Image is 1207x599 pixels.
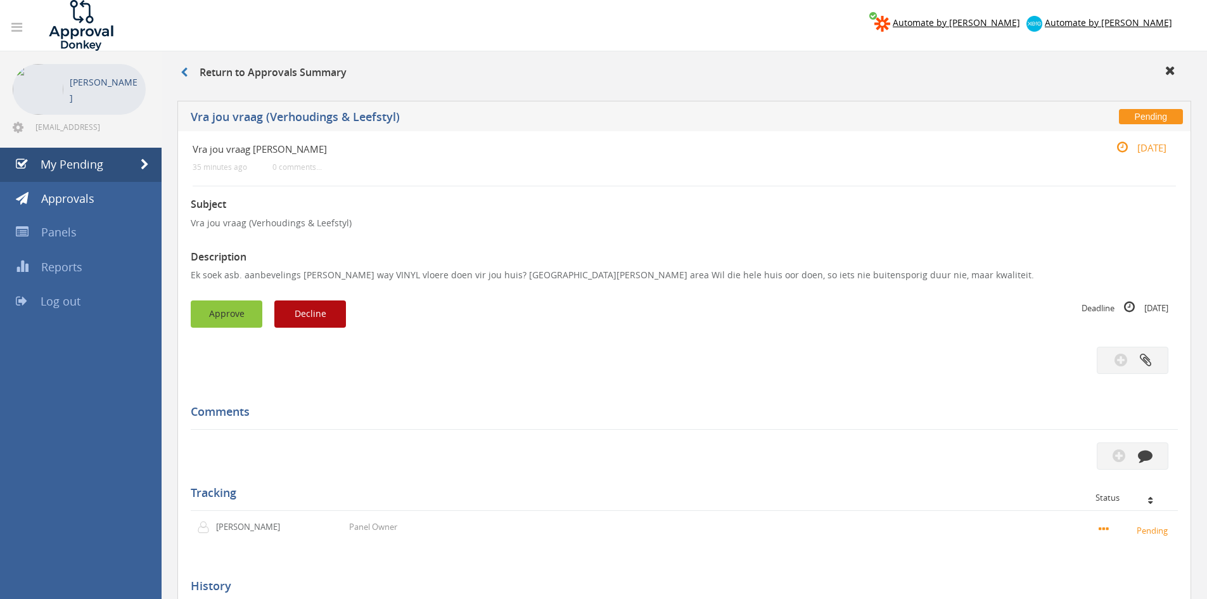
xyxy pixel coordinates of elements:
span: My Pending [41,157,103,172]
p: Ek soek asb. aanbevelings [PERSON_NAME] way VINYL vloere doen vir jou huis? [GEOGRAPHIC_DATA][PER... [191,269,1178,281]
small: 0 comments... [272,162,322,172]
span: Log out [41,293,80,309]
img: zapier-logomark.png [874,16,890,32]
img: xero-logo.png [1026,16,1042,32]
small: Deadline [DATE] [1082,300,1168,314]
h3: Subject [191,199,1178,210]
span: Pending [1119,109,1183,124]
img: user-icon.png [197,521,216,534]
span: Panels [41,224,77,240]
div: Status [1095,493,1168,502]
small: 35 minutes ago [193,162,247,172]
span: Automate by [PERSON_NAME] [1045,16,1172,29]
p: Vra jou vraag (Verhoudings & Leefstyl) [191,217,1178,229]
h5: Comments [191,406,1168,418]
p: [PERSON_NAME] [216,521,289,533]
p: Panel Owner [349,521,397,533]
small: [DATE] [1103,141,1166,155]
span: Automate by [PERSON_NAME] [893,16,1020,29]
span: Approvals [41,191,94,206]
h5: Vra jou vraag (Verhoudings & Leefstyl) [191,111,884,127]
h3: Return to Approvals Summary [181,67,347,79]
h5: History [191,580,1168,593]
h5: Tracking [191,487,1168,499]
h3: Description [191,252,1178,263]
small: Pending [1099,523,1172,537]
p: [PERSON_NAME] [70,74,139,106]
h4: Vra jou vraag [PERSON_NAME] [193,144,1012,155]
span: [EMAIL_ADDRESS][DOMAIN_NAME] [35,122,143,132]
button: Approve [191,300,262,328]
button: Decline [274,300,346,328]
span: Reports [41,259,82,274]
